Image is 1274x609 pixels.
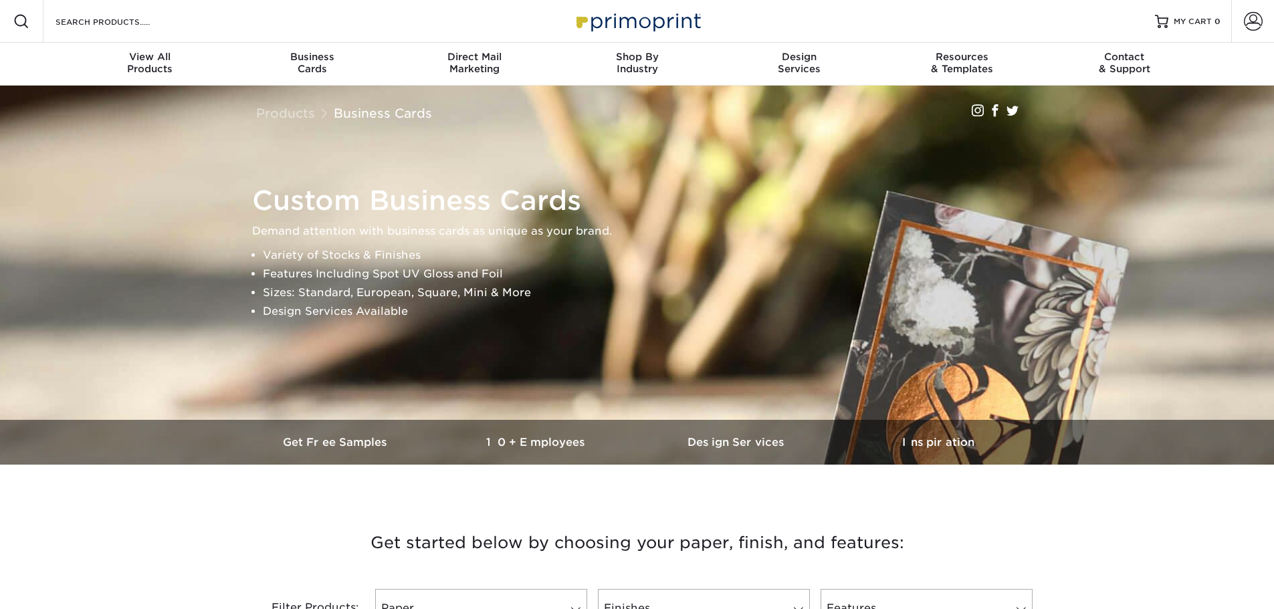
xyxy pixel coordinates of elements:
[69,51,231,75] div: Products
[570,7,704,35] img: Primoprint
[718,43,881,86] a: DesignServices
[838,436,1039,449] h3: Inspiration
[637,420,838,465] a: Design Services
[881,51,1043,63] span: Resources
[252,222,1035,241] p: Demand attention with business cards as unique as your brand.
[231,43,393,86] a: BusinessCards
[256,106,315,120] a: Products
[1043,51,1206,63] span: Contact
[718,51,881,63] span: Design
[1214,17,1220,26] span: 0
[334,106,432,120] a: Business Cards
[437,420,637,465] a: 10+ Employees
[718,51,881,75] div: Services
[231,51,393,75] div: Cards
[246,513,1029,573] h3: Get started below by choosing your paper, finish, and features:
[1043,43,1206,86] a: Contact& Support
[69,43,231,86] a: View AllProducts
[556,51,718,63] span: Shop By
[263,283,1035,302] li: Sizes: Standard, European, Square, Mini & More
[263,246,1035,265] li: Variety of Stocks & Finishes
[393,51,556,63] span: Direct Mail
[231,51,393,63] span: Business
[1043,51,1206,75] div: & Support
[236,436,437,449] h3: Get Free Samples
[236,420,437,465] a: Get Free Samples
[838,420,1039,465] a: Inspiration
[393,43,556,86] a: Direct MailMarketing
[393,51,556,75] div: Marketing
[637,436,838,449] h3: Design Services
[556,43,718,86] a: Shop ByIndustry
[881,51,1043,75] div: & Templates
[263,265,1035,283] li: Features Including Spot UV Gloss and Foil
[881,43,1043,86] a: Resources& Templates
[556,51,718,75] div: Industry
[252,185,1035,217] h1: Custom Business Cards
[1174,16,1212,27] span: MY CART
[69,51,231,63] span: View All
[437,436,637,449] h3: 10+ Employees
[263,302,1035,321] li: Design Services Available
[54,13,185,29] input: SEARCH PRODUCTS.....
